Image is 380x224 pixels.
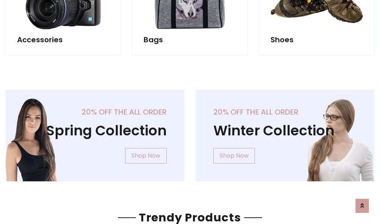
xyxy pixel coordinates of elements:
[17,35,109,44] h5: Accessories
[213,148,255,164] a: Shop Now
[125,148,167,164] a: Shop Now
[23,108,167,116] h5: 20% off the all order
[144,35,236,44] h5: Bags
[213,122,357,139] h1: Winter Collection
[271,35,363,44] h5: Shoes
[213,108,357,116] h5: 20% off the all order
[23,122,167,139] h1: Spring Collection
